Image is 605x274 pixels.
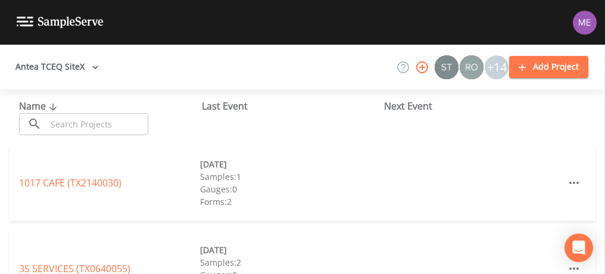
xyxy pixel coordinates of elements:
[460,55,484,79] img: 7e5c62b91fde3b9fc00588adc1700c9a
[200,244,381,256] div: [DATE]
[200,195,381,208] div: Forms: 2
[435,55,459,79] img: c0670e89e469b6405363224a5fca805c
[200,183,381,195] div: Gauges: 0
[565,233,593,262] div: Open Intercom Messenger
[200,170,381,183] div: Samples: 1
[485,55,509,79] div: +14
[573,11,597,35] img: d4d65db7c401dd99d63b7ad86343d265
[46,113,148,135] input: Search Projects
[202,99,385,113] div: Last Event
[434,55,459,79] div: Stan Porter
[509,56,588,78] button: Add Project
[200,256,381,269] div: Samples: 2
[459,55,484,79] div: Rodolfo Ramirez
[11,56,104,78] button: Antea TCEQ SiteX
[19,99,60,113] span: Name
[19,176,121,189] a: 1017 CAFE (TX2140030)
[384,99,567,113] div: Next Event
[17,17,104,28] img: logo
[200,158,381,170] div: [DATE]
